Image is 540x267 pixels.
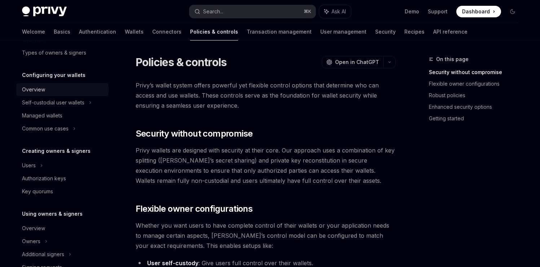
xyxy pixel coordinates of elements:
[335,59,379,66] span: Open in ChatGPT
[22,174,66,183] div: Authorization keys
[507,6,518,17] button: Toggle dark mode
[429,101,524,113] a: Enhanced security options
[54,23,70,40] a: Basics
[320,23,366,40] a: User management
[203,7,223,16] div: Search...
[16,109,109,122] a: Managed wallets
[428,8,448,15] a: Support
[16,222,109,235] a: Overview
[22,98,84,107] div: Self-custodial user wallets
[136,80,396,111] span: Privy’s wallet system offers powerful yet flexible control options that determine who can access ...
[22,48,86,57] div: Types of owners & signers
[22,85,45,94] div: Overview
[22,187,53,196] div: Key quorums
[332,8,346,15] span: Ask AI
[22,237,40,246] div: Owners
[189,5,316,18] button: Search...⌘K
[125,23,144,40] a: Wallets
[436,55,469,64] span: On this page
[22,224,45,233] div: Overview
[22,71,85,79] h5: Configuring your wallets
[136,128,253,139] span: Security without compromise
[247,23,312,40] a: Transaction management
[462,8,490,15] span: Dashboard
[319,5,351,18] button: Ask AI
[136,203,253,215] span: Flexible owner configurations
[22,23,45,40] a: Welcome
[22,147,91,155] h5: Creating owners & signers
[152,23,181,40] a: Connectors
[22,250,64,259] div: Additional signers
[22,161,36,170] div: Users
[22,210,83,218] h5: Using owners & signers
[16,46,109,59] a: Types of owners & signers
[404,23,425,40] a: Recipes
[433,23,467,40] a: API reference
[429,113,524,124] a: Getting started
[79,23,116,40] a: Authentication
[429,90,524,101] a: Robust policies
[22,7,67,17] img: dark logo
[456,6,501,17] a: Dashboard
[16,185,109,198] a: Key quorums
[429,78,524,90] a: Flexible owner configurations
[322,56,383,68] button: Open in ChatGPT
[147,259,198,267] strong: User self-custody
[375,23,396,40] a: Security
[16,83,109,96] a: Overview
[136,220,396,251] span: Whether you want users to have complete control of their wallets or your application needs to man...
[136,56,227,69] h1: Policies & controls
[304,9,311,14] span: ⌘ K
[429,66,524,78] a: Security without compromise
[22,111,62,120] div: Managed wallets
[16,172,109,185] a: Authorization keys
[190,23,238,40] a: Policies & controls
[405,8,419,15] a: Demo
[136,145,396,186] span: Privy wallets are designed with security at their core. Our approach uses a combination of key sp...
[22,124,69,133] div: Common use cases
